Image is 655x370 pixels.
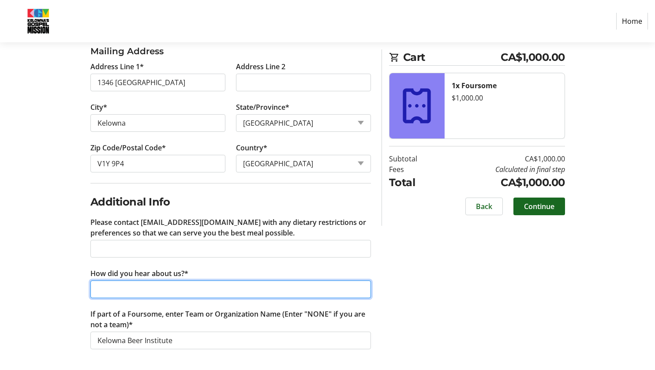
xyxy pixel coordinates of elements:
[90,309,371,330] label: If part of a Foursome, enter Team or Organization Name (Enter "NONE" if you are not a team)*
[236,61,285,72] label: Address Line 2
[476,201,492,212] span: Back
[513,198,565,215] button: Continue
[389,153,440,164] td: Subtotal
[440,164,565,175] td: Calculated in final step
[440,175,565,191] td: CA$1,000.00
[524,201,554,212] span: Continue
[236,102,289,112] label: State/Province*
[465,198,503,215] button: Back
[452,81,497,90] strong: 1x Foursome
[616,13,648,30] a: Home
[452,93,558,103] div: $1,000.00
[90,194,371,210] h2: Additional Info
[403,49,501,65] span: Cart
[501,49,565,65] span: CA$1,000.00
[90,217,371,238] label: Please contact [EMAIL_ADDRESS][DOMAIN_NAME] with any dietary restrictions or preferences so that ...
[90,102,107,112] label: City*
[90,155,225,172] input: Zip or Postal Code
[389,175,440,191] td: Total
[7,4,70,39] img: Kelowna's Gospel Mission's Logo
[90,268,188,279] label: How did you hear about us?*
[90,114,225,132] input: City
[90,142,166,153] label: Zip Code/Postal Code*
[90,45,371,58] h3: Mailing Address
[389,164,440,175] td: Fees
[440,153,565,164] td: CA$1,000.00
[236,142,267,153] label: Country*
[90,61,144,72] label: Address Line 1*
[90,74,225,91] input: Address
